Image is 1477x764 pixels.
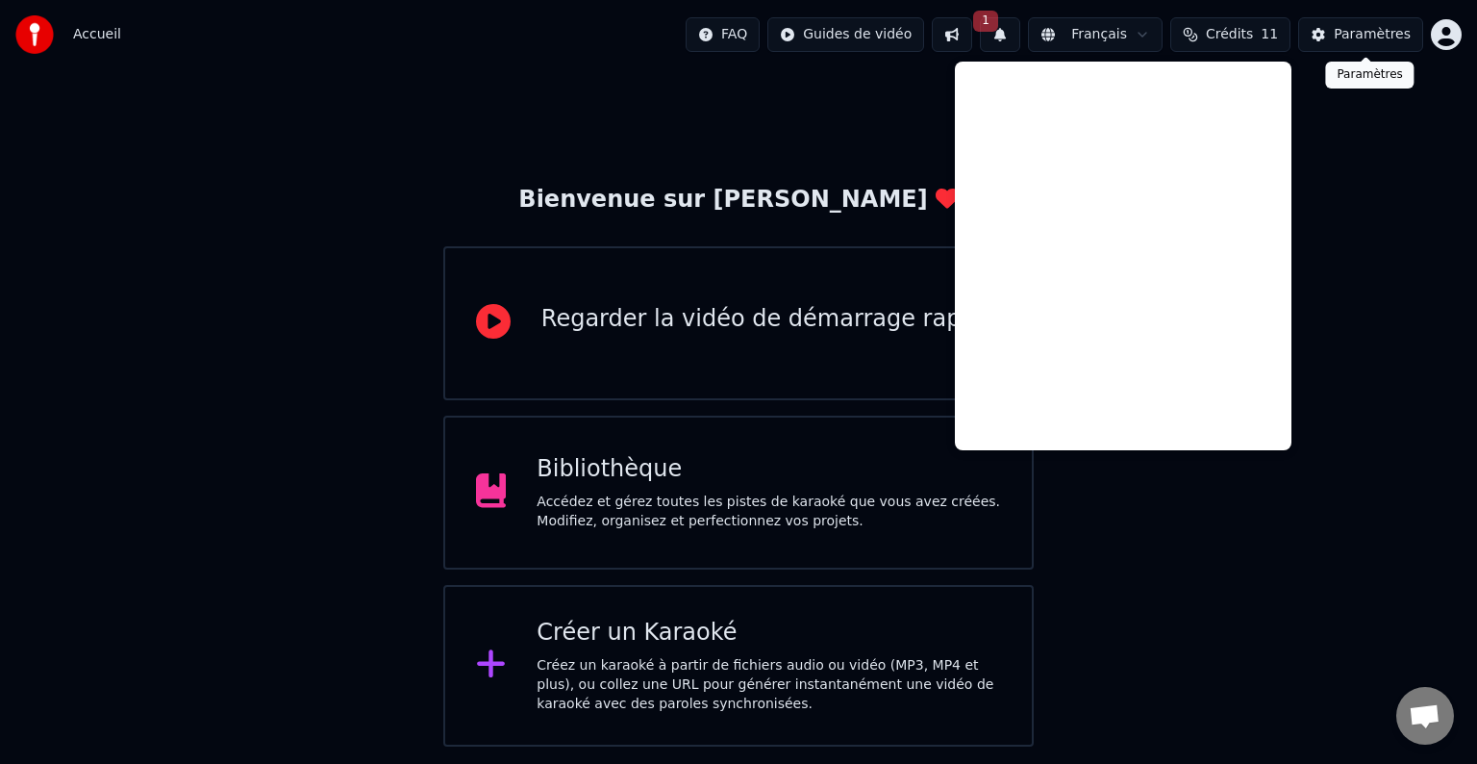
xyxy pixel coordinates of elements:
[518,185,958,216] div: Bienvenue sur [PERSON_NAME]
[767,17,924,52] button: Guides de vidéo
[537,656,1001,714] div: Créez un karaoké à partir de fichiers audio ou vidéo (MP3, MP4 et plus), ou collez une URL pour g...
[73,25,121,44] nav: breadcrumb
[1396,687,1454,745] div: Ouvrir le chat
[980,17,1020,52] button: 1
[1206,25,1253,44] span: Crédits
[537,618,1001,649] div: Créer un Karaoké
[537,454,1001,485] div: Bibliothèque
[541,304,996,335] div: Regarder la vidéo de démarrage rapide
[1170,17,1290,52] button: Crédits11
[73,25,121,44] span: Accueil
[1325,62,1414,89] div: Paramètres
[1334,25,1411,44] div: Paramètres
[686,17,760,52] button: FAQ
[1261,25,1278,44] span: 11
[537,493,1001,531] div: Accédez et gérez toutes les pistes de karaoké que vous avez créées. Modifiez, organisez et perfec...
[1298,17,1423,52] button: Paramètres
[15,15,54,54] img: youka
[973,11,998,32] span: 1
